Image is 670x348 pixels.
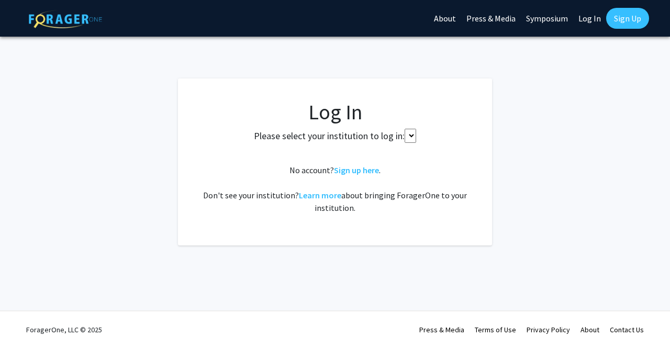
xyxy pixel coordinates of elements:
[527,325,570,334] a: Privacy Policy
[199,164,471,214] div: No account? . Don't see your institution? about bringing ForagerOne to your institution.
[334,165,379,175] a: Sign up here
[606,8,649,29] a: Sign Up
[610,325,644,334] a: Contact Us
[580,325,599,334] a: About
[26,311,102,348] div: ForagerOne, LLC © 2025
[199,99,471,125] h1: Log In
[29,10,102,28] img: ForagerOne Logo
[475,325,516,334] a: Terms of Use
[254,129,405,143] label: Please select your institution to log in:
[419,325,464,334] a: Press & Media
[299,190,341,200] a: Learn more about bringing ForagerOne to your institution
